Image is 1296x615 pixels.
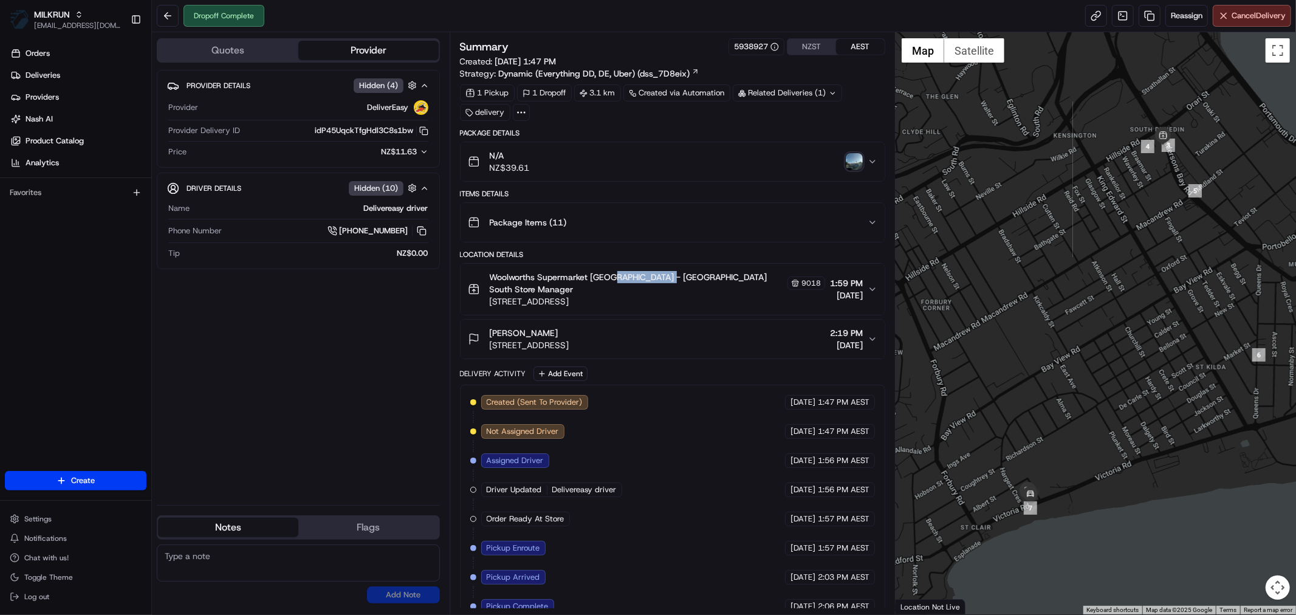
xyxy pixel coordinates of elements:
span: Settings [24,514,52,524]
button: MILKRUN [34,9,70,21]
span: [DATE] [790,543,815,554]
a: Created via Automation [623,84,730,101]
a: Dynamic (Everything DD, DE, Uber) (dss_7D8eix) [499,67,699,80]
span: [STREET_ADDRESS] [490,339,569,351]
button: MILKRUNMILKRUN[EMAIL_ADDRESS][DOMAIN_NAME] [5,5,126,34]
h3: Summary [460,41,509,52]
button: Reassign [1165,5,1208,27]
button: Map camera controls [1266,575,1290,600]
img: Google [899,599,939,614]
div: Items Details [460,189,885,199]
div: 6 [1252,348,1266,362]
span: Provider Details [187,81,250,91]
span: Map data ©2025 Google [1146,606,1212,613]
div: 7 [1024,501,1037,515]
span: DeliverEasy [368,102,409,113]
span: NZ$11.63 [382,146,417,157]
button: Log out [5,588,146,605]
span: [DATE] [790,455,815,466]
span: 1:57 PM AEST [818,514,869,524]
span: Log out [24,592,49,602]
button: Show street map [902,38,944,63]
button: Package Items (11) [461,203,885,242]
a: [PHONE_NUMBER] [327,224,428,238]
span: Deliveries [26,70,60,81]
button: NZST [787,39,836,55]
button: Show satellite imagery [944,38,1004,63]
span: Pickup Complete [487,601,549,612]
div: Strategy: [460,67,699,80]
span: Analytics [26,157,59,168]
span: Orders [26,48,50,59]
span: Name [168,203,190,214]
span: NZ$39.61 [490,162,530,174]
span: Notifications [24,534,67,543]
span: Phone Number [168,225,222,236]
button: Add Event [533,366,588,381]
span: [DATE] [790,572,815,583]
span: Nash AI [26,114,53,125]
button: N/ANZ$39.61photo_proof_of_delivery image [461,142,885,181]
span: [PERSON_NAME] [490,327,558,339]
button: [EMAIL_ADDRESS][DOMAIN_NAME] [34,21,121,30]
span: [DATE] [830,289,863,301]
span: [DATE] [790,484,815,495]
span: Provider Delivery ID [168,125,240,136]
div: Related Deliveries (1) [733,84,842,101]
span: 1:57 PM AEST [818,543,869,554]
span: Reassign [1171,10,1202,21]
button: Keyboard shortcuts [1086,606,1139,614]
a: Product Catalog [5,131,151,151]
div: Location Not Live [896,599,965,614]
span: Delivereasy driver [552,484,617,495]
div: delivery [460,104,510,121]
button: Driver DetailsHidden (10) [167,178,430,198]
div: 3 [1162,139,1175,152]
span: [DATE] [790,601,815,612]
span: Price [168,146,187,157]
span: 2:03 PM AEST [818,572,869,583]
button: Chat with us! [5,549,146,566]
span: Cancel Delivery [1232,10,1286,21]
span: Assigned Driver [487,455,544,466]
span: 1:47 PM AEST [818,426,869,437]
a: Nash AI [5,109,151,129]
span: Product Catalog [26,136,84,146]
span: Chat with us! [24,553,69,563]
a: Orders [5,44,151,63]
span: Hidden ( 4 ) [359,80,398,91]
span: Not Assigned Driver [487,426,559,437]
div: NZ$0.00 [185,248,428,259]
a: Open this area in Google Maps (opens a new window) [899,599,939,614]
button: [PERSON_NAME][STREET_ADDRESS]2:19 PM[DATE] [461,320,885,359]
button: Quotes [158,41,298,60]
span: 1:59 PM [830,277,863,289]
button: 5938927 [734,41,779,52]
span: N/A [490,149,530,162]
span: [STREET_ADDRESS] [490,295,825,307]
span: [DATE] 1:47 PM [495,56,557,67]
button: NZ$11.63 [321,146,428,157]
button: Notes [158,518,298,537]
span: 1:56 PM AEST [818,455,869,466]
span: 2:06 PM AEST [818,601,869,612]
button: Toggle Theme [5,569,146,586]
img: delivereasy_logo.png [414,100,428,115]
span: Create [71,475,95,486]
span: Hidden ( 10 ) [354,183,398,194]
div: 1 Dropoff [517,84,572,101]
span: Driver Updated [487,484,542,495]
button: AEST [836,39,885,55]
a: Terms (opens in new tab) [1219,606,1236,613]
img: photo_proof_of_delivery image [846,153,863,170]
div: Delivereasy driver [194,203,428,214]
span: [DATE] [790,514,815,524]
button: Hidden (4) [354,78,420,93]
button: Provider [298,41,439,60]
a: Deliveries [5,66,151,85]
span: 1:47 PM AEST [818,397,869,408]
img: MILKRUN [10,10,29,29]
div: Location Details [460,250,885,259]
